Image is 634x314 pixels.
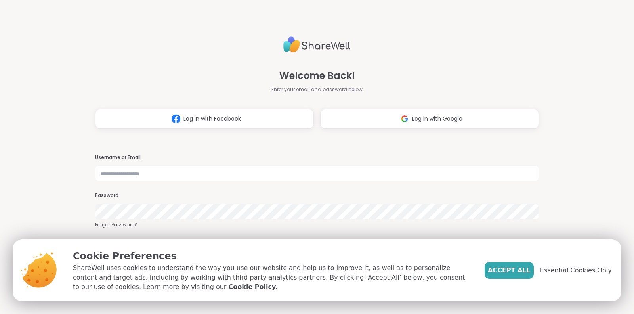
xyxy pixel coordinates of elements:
[73,249,472,263] p: Cookie Preferences
[397,111,412,126] img: ShareWell Logomark
[283,33,351,56] img: ShareWell Logo
[95,221,539,228] a: Forgot Password?
[183,115,241,123] span: Log in with Facebook
[279,69,355,83] span: Welcome Back!
[271,86,363,93] span: Enter your email and password below
[168,111,183,126] img: ShareWell Logomark
[540,266,612,275] span: Essential Cookies Only
[229,282,278,292] a: Cookie Policy.
[320,109,539,129] button: Log in with Google
[488,266,531,275] span: Accept All
[95,192,539,199] h3: Password
[95,109,314,129] button: Log in with Facebook
[412,115,462,123] span: Log in with Google
[485,262,534,279] button: Accept All
[73,263,472,292] p: ShareWell uses cookies to understand the way you use our website and help us to improve it, as we...
[95,154,539,161] h3: Username or Email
